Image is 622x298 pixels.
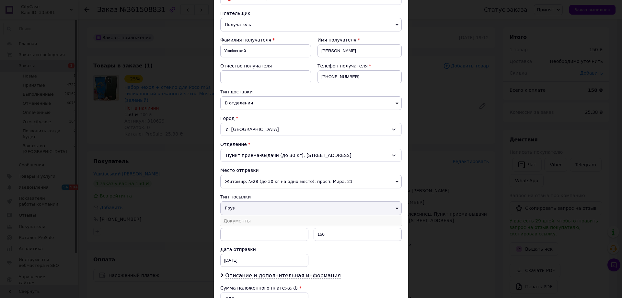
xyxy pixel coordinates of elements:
[317,37,356,42] span: Имя получателя
[317,63,368,68] span: Телефон получателя
[220,175,402,188] span: Житомир: №28 (до 30 кг на одно место): просп. Мира, 21
[225,272,341,279] span: Описание и дополнительная информация
[220,96,402,110] span: В отделении
[317,70,402,83] input: +380
[220,285,298,291] label: Сумма наложенного платежа
[220,11,250,16] span: Плательщик
[220,115,402,122] div: Город
[220,37,271,42] span: Фамилия получателя
[220,63,272,68] span: Отчество получателя
[220,216,402,226] li: Документы
[220,201,402,215] span: Груз
[220,149,402,162] div: Пункт приема-выдачи (до 30 кг), [STREET_ADDRESS]
[220,168,259,173] span: Место отправки
[220,246,308,253] div: Дата отправки
[220,194,251,199] span: Тип посылки
[220,141,402,148] div: Отделение
[220,18,402,31] span: Получатель
[220,89,253,94] span: Тип доставки
[220,123,402,136] div: с. [GEOGRAPHIC_DATA]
